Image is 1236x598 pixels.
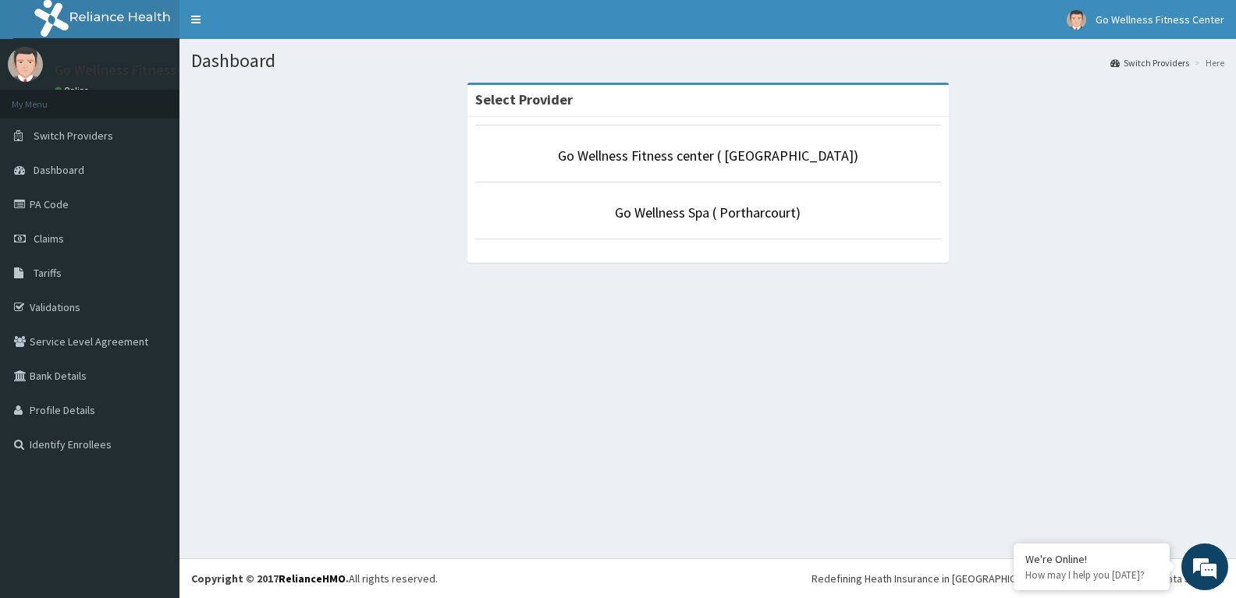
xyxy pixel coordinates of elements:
p: Go Wellness Fitness Center [55,63,222,77]
span: Tariffs [34,266,62,280]
a: Go Wellness Spa ( Portharcourt) [615,203,801,221]
footer: All rights reserved. [179,558,1236,598]
a: Online [55,85,92,96]
h1: Dashboard [191,51,1224,71]
a: RelianceHMO [279,571,346,586]
a: Go Wellness Fitness center ( [GEOGRAPHIC_DATA]) [558,147,858,165]
li: Here [1191,56,1224,69]
span: Switch Providers [34,129,113,143]
span: Claims [34,232,64,246]
div: Redefining Heath Insurance in [GEOGRAPHIC_DATA] using Telemedicine and Data Science! [812,571,1224,586]
img: User Image [8,47,43,82]
img: User Image [1067,10,1086,30]
strong: Copyright © 2017 . [191,571,349,586]
div: We're Online! [1025,552,1158,566]
span: Dashboard [34,163,84,177]
strong: Select Provider [475,90,573,108]
p: How may I help you today? [1025,568,1158,582]
a: Switch Providers [1110,56,1189,69]
span: Go Wellness Fitness Center [1096,12,1224,27]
